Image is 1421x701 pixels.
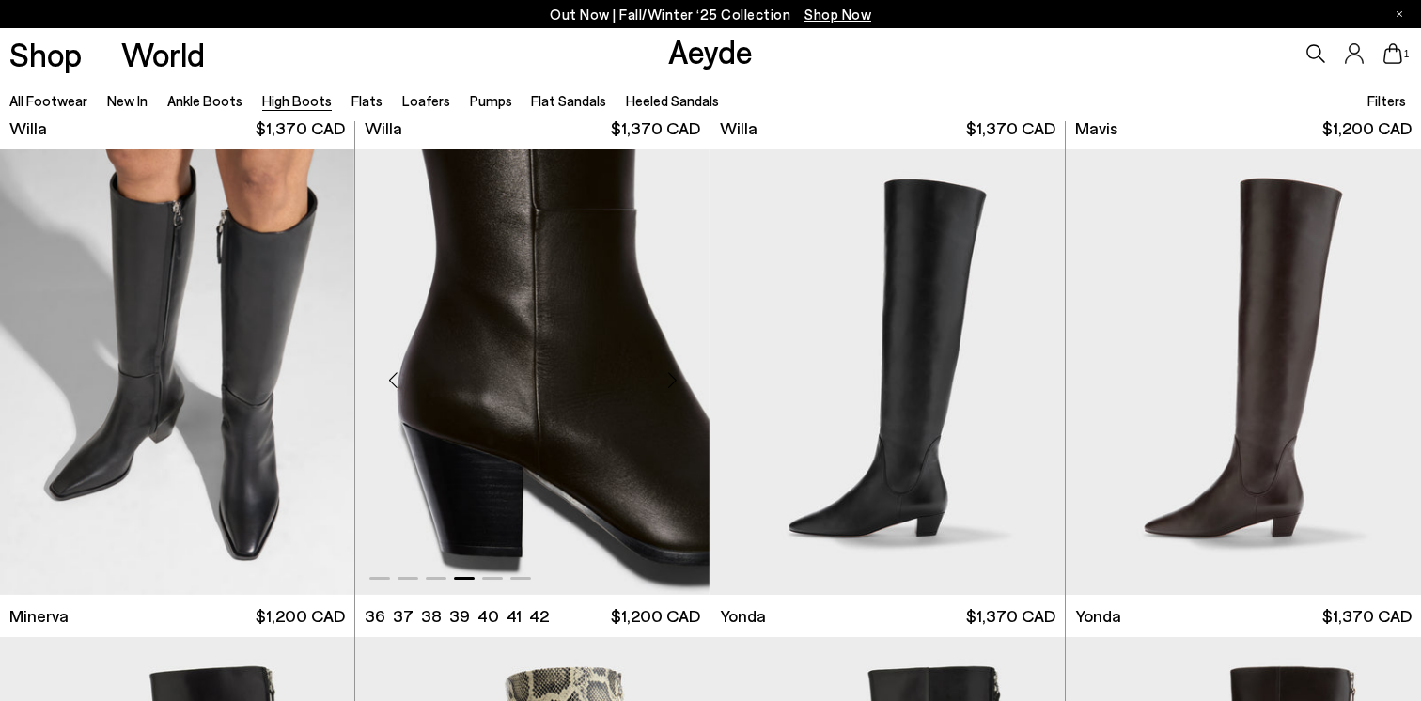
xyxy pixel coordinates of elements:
li: 38 [421,604,442,628]
span: Filters [1367,92,1406,109]
span: $1,370 CAD [1322,604,1412,628]
a: Pumps [470,92,512,109]
span: $1,200 CAD [256,604,345,628]
span: Navigate to /collections/new-in [804,6,871,23]
a: Flat Sandals [531,92,606,109]
div: 4 / 6 [355,149,710,595]
span: $1,370 CAD [611,117,700,140]
li: 39 [449,604,470,628]
a: Aeyde [668,31,753,70]
a: Ankle Boots [167,92,242,109]
span: Willa [365,117,402,140]
a: Willa $1,370 CAD [710,107,1065,149]
span: $1,370 CAD [256,117,345,140]
a: 1 [1383,43,1402,64]
span: Yonda [720,604,766,628]
li: 41 [507,604,522,628]
img: Minerva High Cowboy Boots [355,149,710,595]
ul: variant [365,604,543,628]
li: 42 [529,604,549,628]
span: Willa [720,117,757,140]
a: Shop [9,38,82,70]
span: 1 [1402,49,1412,59]
span: $1,370 CAD [966,604,1055,628]
img: Yonda Leather Over-Knee Boots [1066,149,1421,595]
a: All Footwear [9,92,87,109]
img: Yonda Leather Over-Knee Boots [710,149,1065,595]
a: New In [107,92,148,109]
span: $1,370 CAD [966,117,1055,140]
a: Yonda $1,370 CAD [710,595,1065,637]
a: Heeled Sandals [626,92,719,109]
a: World [121,38,205,70]
a: Loafers [402,92,450,109]
span: $1,200 CAD [1322,117,1412,140]
a: Next slide Previous slide [355,149,710,595]
span: Mavis [1075,117,1117,140]
span: Yonda [1075,604,1121,628]
a: High Boots [262,92,332,109]
a: Yonda $1,370 CAD [1066,595,1421,637]
a: Willa $1,370 CAD [355,107,710,149]
span: Willa [9,117,47,140]
p: Out Now | Fall/Winter ‘25 Collection [550,3,871,26]
a: Mavis $1,200 CAD [1066,107,1421,149]
a: 36 37 38 39 40 41 42 $1,200 CAD [355,595,710,637]
div: Previous slide [365,351,421,408]
li: 40 [477,604,499,628]
div: Next slide [644,351,700,408]
li: 37 [393,604,414,628]
li: 36 [365,604,385,628]
span: $1,200 CAD [611,604,700,628]
span: Minerva [9,604,69,628]
a: Flats [351,92,383,109]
